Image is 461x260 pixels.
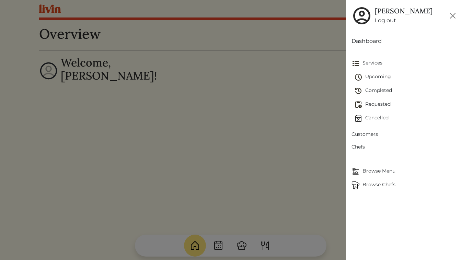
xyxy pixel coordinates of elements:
a: Cancelled [354,111,456,125]
span: Services [351,59,456,68]
a: ChefsBrowse Chefs [351,178,456,192]
a: Chefs [351,141,456,153]
h5: [PERSON_NAME] [375,7,433,15]
img: schedule-fa401ccd6b27cf58db24c3bb5584b27dcd8bd24ae666a918e1c6b4ae8c451a22.svg [354,73,362,81]
a: Services [351,57,456,70]
span: Requested [354,101,456,109]
span: Completed [354,87,456,95]
button: Close [447,10,458,21]
img: Browse Chefs [351,181,360,189]
a: Browse MenuBrowse Menu [351,165,456,178]
a: Upcoming [354,70,456,84]
a: Completed [354,84,456,98]
img: user_account-e6e16d2ec92f44fc35f99ef0dc9cddf60790bfa021a6ecb1c896eb5d2907b31c.svg [351,5,372,26]
img: pending_actions-fd19ce2ea80609cc4d7bbea353f93e2f363e46d0f816104e4e0650fdd7f915cf.svg [354,101,362,109]
a: Dashboard [351,37,456,45]
span: Browse Chefs [351,181,456,189]
a: Customers [351,128,456,141]
span: Customers [351,131,456,138]
img: history-2b446bceb7e0f53b931186bf4c1776ac458fe31ad3b688388ec82af02103cd45.svg [354,87,362,95]
a: Requested [354,98,456,111]
span: Browse Menu [351,167,456,176]
img: Browse Menu [351,167,360,176]
span: Upcoming [354,73,456,81]
img: format_list_bulleted-ebc7f0161ee23162107b508e562e81cd567eeab2455044221954b09d19068e74.svg [351,59,360,68]
a: Log out [375,16,433,25]
img: event_cancelled-67e280bd0a9e072c26133efab016668ee6d7272ad66fa3c7eb58af48b074a3a4.svg [354,114,362,122]
span: Cancelled [354,114,456,122]
span: Chefs [351,143,456,151]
